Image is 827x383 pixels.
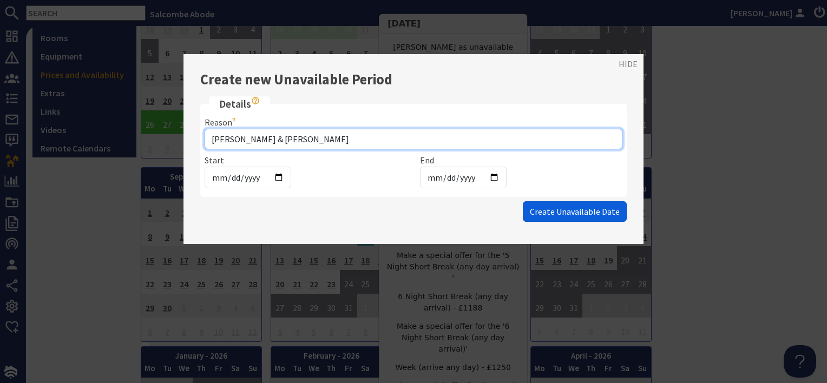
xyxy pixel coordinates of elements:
button: Create Unavailable Date [523,201,627,222]
a: HIDE [619,57,638,70]
label: Start [205,155,224,166]
label: End [420,155,434,166]
h2: Create new Unavailable Period [200,71,627,88]
label: Reason [205,117,238,128]
i: Show hints [251,96,260,105]
legend: Details [209,96,270,112]
span: Create Unavailable Date [530,206,620,217]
